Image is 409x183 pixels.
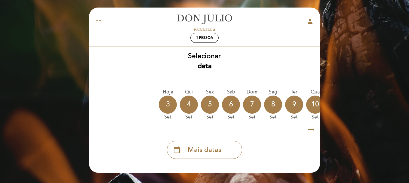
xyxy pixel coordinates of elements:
[167,14,242,31] a: [PERSON_NAME]
[285,114,303,121] div: set
[201,96,219,114] div: 5
[307,123,316,136] i: arrow_right_alt
[188,145,221,155] span: Mais datas
[198,62,212,70] b: data
[222,89,240,96] div: Sáb
[285,89,303,96] div: Ter
[180,96,198,114] div: 4
[264,89,282,96] div: Seg
[89,51,320,71] div: Selecionar
[285,96,303,114] div: 9
[159,114,177,121] div: set
[306,18,314,27] button: person
[196,36,213,40] span: 1 pessoa
[306,18,314,25] i: person
[180,89,198,96] div: Qui
[306,114,324,121] div: set
[243,96,261,114] div: 7
[159,89,177,96] div: Hoje
[222,96,240,114] div: 6
[243,89,261,96] div: Dom
[306,96,324,114] div: 10
[306,89,324,96] div: Qua
[243,114,261,121] div: set
[264,114,282,121] div: set
[222,114,240,121] div: set
[159,96,177,114] div: 3
[173,145,180,155] i: calendar_today
[264,96,282,114] div: 8
[201,114,219,121] div: set
[180,114,198,121] div: set
[201,89,219,96] div: Sex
